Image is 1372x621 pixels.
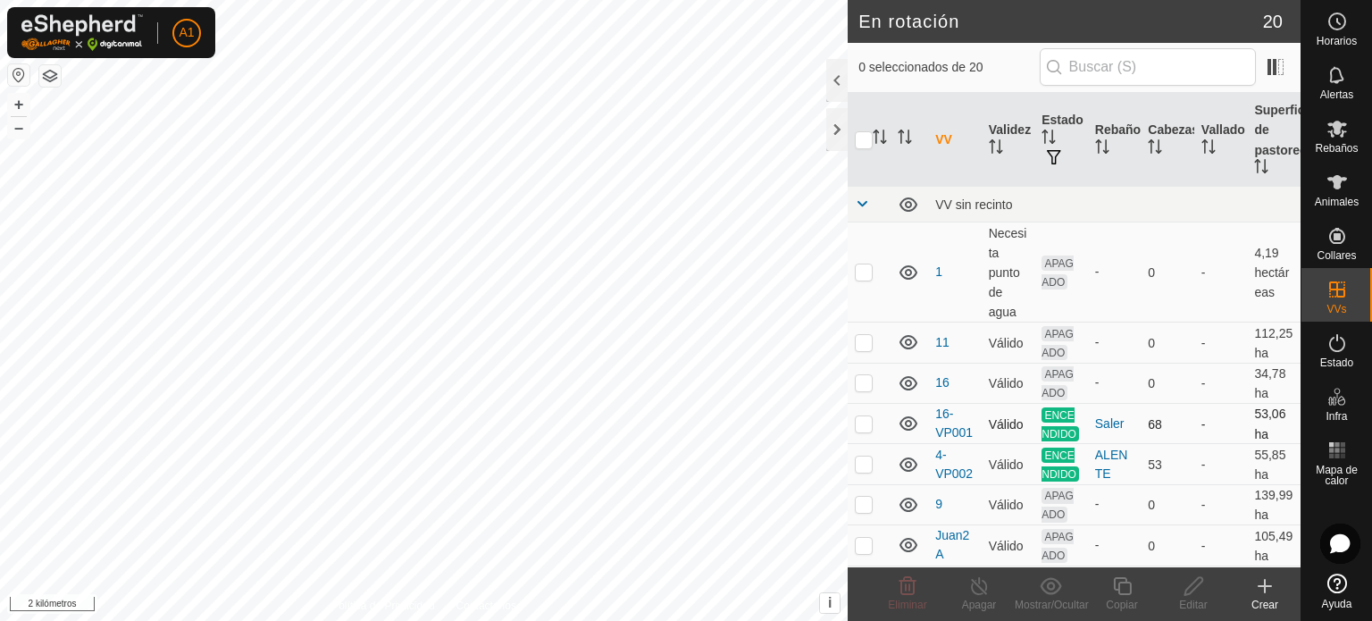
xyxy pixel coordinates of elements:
[1254,488,1293,522] font: 139,99 ha
[1254,246,1289,299] font: 4,19 hectáreas
[873,132,887,147] p-sorticon: Activar para ordenar
[1148,122,1199,137] font: Cabezas
[1320,88,1353,101] font: Alertas
[989,226,1027,320] font: Necesita punto de agua
[1254,325,1293,359] font: 112,25 ha
[820,593,840,613] button: i
[962,599,997,611] font: Apagar
[1095,264,1100,279] font: -
[935,528,969,561] a: Juan2A
[1095,142,1109,156] p-sorticon: Activar para ordenar
[935,335,950,349] a: 11
[14,118,23,137] font: –
[1201,538,1206,552] font: -
[1148,142,1162,156] p-sorticon: Activar para ordenar
[888,599,926,611] font: Eliminar
[989,498,1024,512] font: Válido
[1042,132,1056,147] p-sorticon: Activar para ordenar
[989,336,1024,350] font: Válido
[1095,335,1100,349] font: -
[1263,12,1283,31] font: 20
[1042,327,1074,358] font: APAGADO
[1201,265,1206,280] font: -
[8,64,29,86] button: Restablecer mapa
[331,598,434,614] a: Política de Privacidad
[1042,530,1074,561] font: APAGADO
[1095,122,1141,137] font: Rebaño
[1095,375,1100,390] font: -
[1315,142,1358,155] font: Rebaños
[1254,407,1285,441] font: 53,06 ha
[898,132,912,147] p-sorticon: Activar para ordenar
[8,117,29,138] button: –
[1148,265,1155,280] font: 0
[1326,303,1346,315] font: VVs
[1095,538,1100,552] font: -
[1317,249,1356,262] font: Collares
[1042,257,1074,289] font: APAGADO
[1201,142,1216,156] p-sorticon: Activar para ordenar
[1201,122,1245,137] font: Vallado
[1042,490,1074,521] font: APAGADO
[858,60,983,74] font: 0 seleccionados de 20
[1316,464,1358,487] font: Mapa de calor
[989,538,1024,552] font: Válido
[1201,498,1206,512] font: -
[1254,103,1315,156] font: Superficie de pastoreo
[1040,48,1256,86] input: Buscar (S)
[1095,448,1128,481] font: ALENTE
[21,14,143,51] img: Logotipo de Gallagher
[935,264,942,279] a: 1
[1254,162,1268,176] p-sorticon: Activar para ordenar
[1315,196,1359,208] font: Animales
[331,600,434,612] font: Política de Privacidad
[1322,598,1352,610] font: Ayuda
[1095,497,1100,511] font: -
[456,598,516,614] a: Contáctanos
[1148,538,1155,552] font: 0
[1251,599,1278,611] font: Crear
[1317,35,1357,47] font: Horarios
[1254,448,1285,482] font: 55,85 ha
[935,407,973,440] a: 16-VP001
[1326,410,1347,423] font: Infra
[935,497,942,511] a: 9
[1015,599,1089,611] font: Mostrar/Ocultar
[1320,357,1353,369] font: Estado
[1095,416,1125,431] font: Saler
[858,12,959,31] font: En rotación
[1254,366,1285,400] font: 34,78 ha
[1148,498,1155,512] font: 0
[14,95,24,113] font: +
[1201,336,1206,350] font: -
[935,448,973,481] a: 4-VP002
[8,94,29,115] button: +
[1042,408,1076,440] font: ENCENDIDO
[1042,368,1074,399] font: APAGADO
[935,375,950,390] a: 16
[828,595,832,610] font: i
[1042,449,1076,481] font: ENCENDIDO
[1148,376,1155,390] font: 0
[989,122,1031,137] font: Validez
[1201,376,1206,390] font: -
[935,197,1012,212] font: VV sin recinto
[1148,416,1162,431] font: 68
[1201,457,1206,472] font: -
[1254,528,1293,562] font: 105,49 ha
[1301,566,1372,617] a: Ayuda
[989,416,1024,431] font: Válido
[989,376,1024,390] font: Válido
[1201,416,1206,431] font: -
[179,25,194,39] font: A1
[989,142,1003,156] p-sorticon: Activar para ordenar
[935,132,952,147] font: VV
[989,457,1024,472] font: Válido
[1179,599,1207,611] font: Editar
[1148,457,1162,472] font: 53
